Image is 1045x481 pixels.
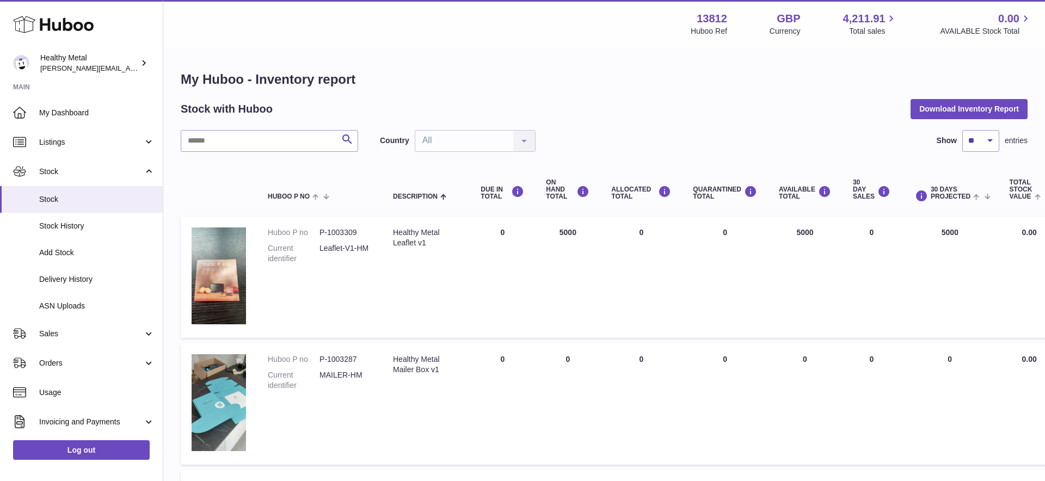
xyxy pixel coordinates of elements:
[39,221,155,231] span: Stock History
[192,354,246,451] img: product image
[393,227,459,248] div: Healthy Metal Leaflet v1
[843,11,898,36] a: 4,211.91 Total sales
[40,53,138,73] div: Healthy Metal
[319,370,371,391] dd: MAILER-HM
[937,135,957,146] label: Show
[693,186,757,200] div: QUARANTINED Total
[13,440,150,460] a: Log out
[843,11,886,26] span: 4,211.91
[39,329,143,339] span: Sales
[842,217,901,338] td: 0
[768,343,842,465] td: 0
[1005,135,1028,146] span: entries
[611,186,671,200] div: ALLOCATED Total
[39,248,155,258] span: Add Stock
[546,179,589,201] div: ON HAND Total
[319,227,371,238] dd: P-1003309
[1022,355,1037,363] span: 0.00
[39,166,143,177] span: Stock
[181,71,1028,88] h1: My Huboo - Inventory report
[39,137,143,147] span: Listings
[535,343,600,465] td: 0
[39,194,155,205] span: Stock
[268,354,319,365] dt: Huboo P no
[911,99,1028,119] button: Download Inventory Report
[940,11,1032,36] a: 0.00 AVAILABLE Stock Total
[1010,179,1032,201] span: Total stock value
[268,243,319,264] dt: Current identifier
[39,358,143,368] span: Orders
[470,343,535,465] td: 0
[723,355,727,363] span: 0
[481,186,524,200] div: DUE IN TOTAL
[691,26,727,36] div: Huboo Ref
[697,11,727,26] strong: 13812
[319,243,371,264] dd: Leaflet-V1-HM
[39,108,155,118] span: My Dashboard
[393,354,459,375] div: Healthy Metal Mailer Box v1
[779,186,831,200] div: AVAILABLE Total
[13,55,29,71] img: jose@healthy-metal.com
[268,227,319,238] dt: Huboo P no
[768,217,842,338] td: 5000
[777,11,800,26] strong: GBP
[1022,228,1037,237] span: 0.00
[600,343,682,465] td: 0
[192,227,246,324] img: product image
[770,26,801,36] div: Currency
[380,135,409,146] label: Country
[39,417,143,427] span: Invoicing and Payments
[535,217,600,338] td: 5000
[600,217,682,338] td: 0
[470,217,535,338] td: 0
[39,274,155,285] span: Delivery History
[931,186,970,200] span: 30 DAYS PROJECTED
[268,370,319,391] dt: Current identifier
[268,193,310,200] span: Huboo P no
[901,343,999,465] td: 0
[940,26,1032,36] span: AVAILABLE Stock Total
[319,354,371,365] dd: P-1003287
[723,228,727,237] span: 0
[901,217,999,338] td: 5000
[849,26,898,36] span: Total sales
[842,343,901,465] td: 0
[853,179,890,201] div: 30 DAY SALES
[998,11,1019,26] span: 0.00
[393,193,438,200] span: Description
[39,301,155,311] span: ASN Uploads
[40,64,218,72] span: [PERSON_NAME][EMAIL_ADDRESS][DOMAIN_NAME]
[39,387,155,398] span: Usage
[181,102,273,116] h2: Stock with Huboo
